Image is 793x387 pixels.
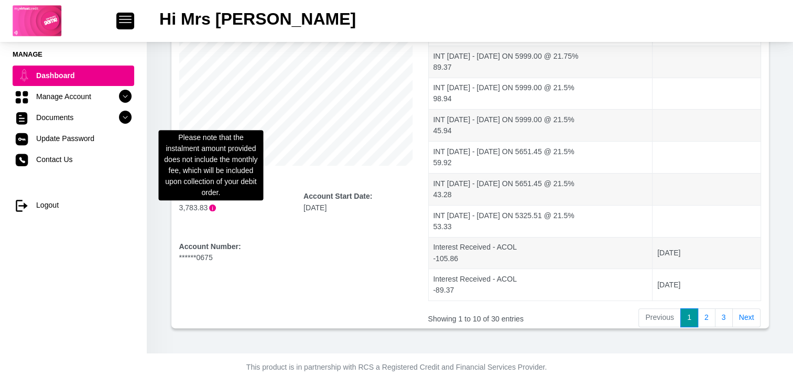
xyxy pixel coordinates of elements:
[428,307,558,325] div: Showing 1 to 10 of 30 entries
[429,173,653,205] td: INT [DATE] - [DATE] ON 5651.45 @ 21.5% 43.28
[698,308,715,327] a: 2
[680,308,698,327] a: 1
[106,362,688,373] p: This product is in partnership with RCS a Registered Credit and Financial Services Provider.
[159,9,356,29] h2: Hi Mrs [PERSON_NAME]
[179,242,241,251] b: Account Number:
[13,195,134,215] a: Logout
[303,191,412,213] div: [DATE]
[13,5,62,37] img: logo-game.png
[13,149,134,169] a: Contact Us
[13,87,134,106] a: Manage Account
[303,192,372,200] b: Account Start Date:
[429,237,653,269] td: Interest Received - ACOL -105.86
[653,268,760,300] td: [DATE]
[158,130,263,200] div: Please note that the instalment amount provided does not include the monthly fee, which will be i...
[429,141,653,173] td: INT [DATE] - [DATE] ON 5651.45 @ 21.5% 59.92
[429,205,653,237] td: INT [DATE] - [DATE] ON 5325.51 @ 21.5% 53.33
[13,66,134,85] a: Dashboard
[429,268,653,300] td: Interest Received - ACOL -89.37
[179,202,288,213] p: 3,783.83
[732,308,761,327] a: Next
[429,78,653,110] td: INT [DATE] - [DATE] ON 5999.00 @ 21.5% 98.94
[429,109,653,141] td: INT [DATE] - [DATE] ON 5999.00 @ 21.5% 45.94
[429,46,653,78] td: INT [DATE] - [DATE] ON 5999.00 @ 21.75% 89.37
[653,237,760,269] td: [DATE]
[209,205,216,211] span: i
[13,49,134,59] li: Manage
[13,128,134,148] a: Update Password
[13,107,134,127] a: Documents
[715,308,733,327] a: 3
